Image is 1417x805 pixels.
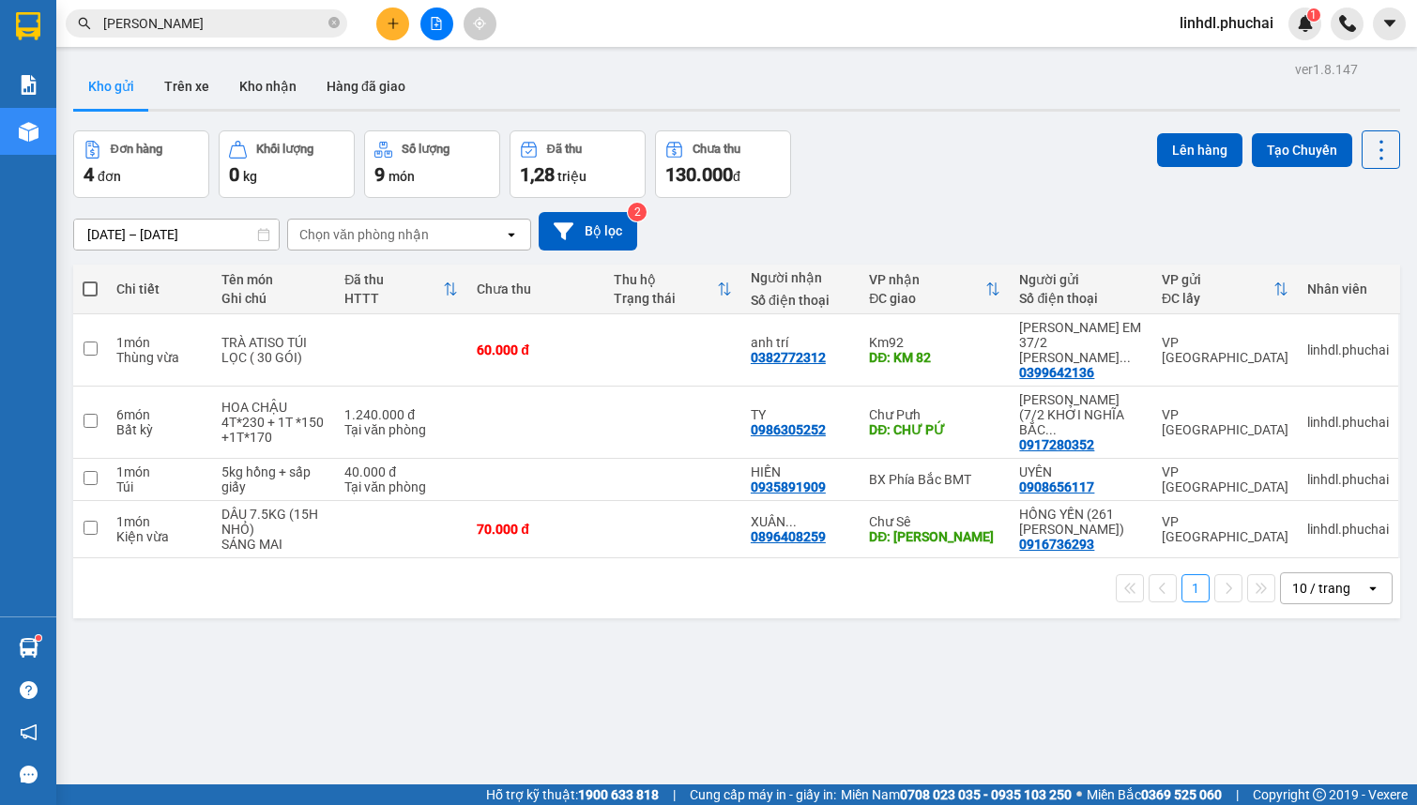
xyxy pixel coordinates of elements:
[693,143,740,156] div: Chưa thu
[344,479,458,494] div: Tại văn phòng
[221,507,326,537] div: DÂU 7.5KG (15H NHỎ)
[19,638,38,658] img: warehouse-icon
[900,787,1072,802] strong: 0708 023 035 - 0935 103 250
[1019,479,1094,494] div: 0908656117
[344,407,458,422] div: 1.240.000 đ
[751,514,850,529] div: XUÂN 0778583245
[149,64,224,109] button: Trên xe
[116,529,203,544] div: Kiện vừa
[869,272,985,287] div: VP nhận
[614,272,717,287] div: Thu hộ
[751,422,826,437] div: 0986305252
[869,350,1000,365] div: DĐ: KM 82
[510,130,646,198] button: Đã thu1,28 triệu
[20,723,38,741] span: notification
[1019,537,1094,552] div: 0916736293
[1307,342,1389,357] div: linhdl.phuchai
[1152,265,1298,314] th: Toggle SortBy
[1019,272,1143,287] div: Người gửi
[1019,291,1143,306] div: Số điện thoại
[1162,272,1273,287] div: VP gửi
[344,291,443,306] div: HTTT
[751,270,850,285] div: Người nhận
[1365,581,1380,596] svg: open
[1339,15,1356,32] img: phone-icon
[860,265,1010,314] th: Toggle SortBy
[841,784,1072,805] span: Miền Nam
[1307,281,1389,296] div: Nhân viên
[655,130,791,198] button: Chưa thu130.000đ
[116,479,203,494] div: Túi
[344,464,458,479] div: 40.000 đ
[1307,522,1389,537] div: linhdl.phuchai
[328,15,340,33] span: close-circle
[387,17,400,30] span: plus
[869,472,1000,487] div: BX Phía Bắc BMT
[751,335,850,350] div: anh trí
[614,291,717,306] div: Trạng thái
[464,8,496,40] button: aim
[628,203,647,221] sup: 2
[374,163,385,186] span: 9
[84,163,94,186] span: 4
[221,335,326,365] div: TRÀ ATISO TÚI LỌC ( 30 GÓI)
[1307,8,1320,22] sup: 1
[690,784,836,805] span: Cung cấp máy in - giấy in:
[116,335,203,350] div: 1 món
[116,407,203,422] div: 6 món
[473,17,486,30] span: aim
[74,220,279,250] input: Select a date range.
[1162,291,1273,306] div: ĐC lấy
[328,17,340,28] span: close-circle
[111,143,162,156] div: Đơn hàng
[1120,350,1131,365] span: ...
[751,293,850,308] div: Số điện thoại
[116,281,203,296] div: Chi tiết
[220,38,371,61] div: anh trí
[220,98,247,117] span: DĐ:
[1310,8,1317,22] span: 1
[1252,133,1352,167] button: Tạo Chuyến
[221,464,326,494] div: 5kg hồng + sấp giấy
[243,169,257,184] span: kg
[1162,464,1288,494] div: VP [GEOGRAPHIC_DATA]
[78,17,91,30] span: search
[869,335,1000,350] div: Km92
[1019,320,1143,365] div: NG THỊ QUỲNH EM 37/2 NGUYỄN AN NINH 051194015346
[1373,8,1406,40] button: caret-down
[312,64,420,109] button: Hàng đã giao
[604,265,741,314] th: Toggle SortBy
[219,130,355,198] button: Khối lượng0kg
[486,784,659,805] span: Hỗ trợ kỹ thuật:
[1087,784,1222,805] span: Miền Bắc
[665,163,733,186] span: 130.000
[16,61,206,151] div: [PERSON_NAME] EM 37/2 [PERSON_NAME] 051194015346
[116,464,203,479] div: 1 món
[73,64,149,109] button: Kho gửi
[477,522,595,537] div: 70.000 đ
[1307,415,1389,430] div: linhdl.phuchai
[1181,574,1210,602] button: 1
[16,12,40,40] img: logo-vxr
[1236,784,1239,805] span: |
[547,143,582,156] div: Đã thu
[869,514,1000,529] div: Chư Sê
[36,635,41,641] sup: 1
[16,18,45,38] span: Gửi:
[477,342,595,357] div: 60.000 đ
[1019,365,1094,380] div: 0399642136
[1295,59,1358,80] div: ver 1.8.147
[1297,15,1314,32] img: icon-new-feature
[1076,791,1082,798] span: ⚪️
[389,169,415,184] span: món
[220,18,265,38] span: Nhận:
[19,75,38,95] img: solution-icon
[1162,407,1288,437] div: VP [GEOGRAPHIC_DATA]
[221,291,326,306] div: Ghi chú
[229,163,239,186] span: 0
[247,87,328,120] span: KM 82
[869,291,985,306] div: ĐC giao
[98,169,121,184] span: đơn
[299,225,429,244] div: Chọn văn phòng nhận
[733,169,740,184] span: đ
